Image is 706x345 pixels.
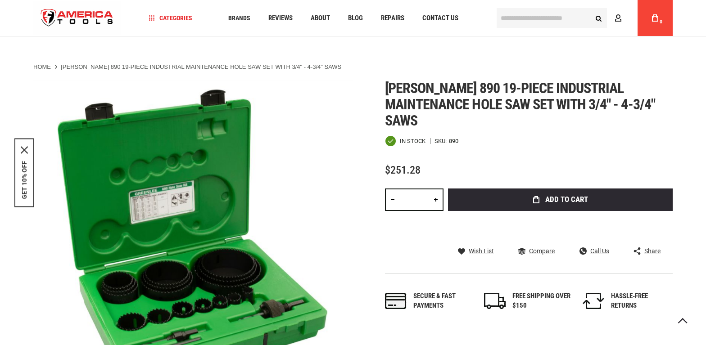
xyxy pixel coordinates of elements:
a: Contact Us [418,12,462,24]
a: Brands [224,12,254,24]
div: Secure & fast payments [413,291,472,311]
span: [PERSON_NAME] 890 19-piece industrial maintenance hole saw set with 3/4" - 4-3/4" saws [385,80,655,129]
button: Add to Cart [448,188,673,211]
a: Categories [145,12,196,24]
svg: close icon [21,146,28,153]
a: store logo [33,1,121,35]
span: Share [644,248,661,254]
img: America Tools [33,1,121,35]
iframe: Secure express checkout frame [446,214,674,240]
button: GET 10% OFF [21,161,28,199]
span: Wish List [469,248,494,254]
span: Blog [348,15,363,22]
a: Repairs [377,12,408,24]
span: Contact Us [422,15,458,22]
div: FREE SHIPPING OVER $150 [512,291,571,311]
a: Blog [344,12,367,24]
span: In stock [400,138,425,144]
span: Add to Cart [545,196,588,203]
button: Close [21,146,28,153]
img: shipping [484,293,506,309]
img: returns [583,293,604,309]
span: Reviews [268,15,293,22]
a: Compare [518,247,555,255]
strong: [PERSON_NAME] 890 19-PIECE INDUSTRIAL MAINTENANCE HOLE SAW SET WITH 3/4" - 4-3/4" SAWS [61,63,341,70]
div: 890 [449,138,458,144]
span: Compare [529,248,555,254]
div: Availability [385,135,425,147]
a: Call Us [579,247,609,255]
div: HASSLE-FREE RETURNS [611,291,670,311]
iframe: LiveChat chat widget [579,317,706,345]
img: payments [385,293,407,309]
span: Categories [149,15,192,21]
a: Home [33,63,51,71]
span: Repairs [381,15,404,22]
span: About [311,15,330,22]
a: Reviews [264,12,297,24]
span: 0 [660,19,662,24]
span: Brands [228,15,250,21]
span: $251.28 [385,164,421,176]
a: About [307,12,334,24]
a: Wish List [458,247,494,255]
strong: SKU [434,138,449,144]
button: Search [590,9,607,27]
span: Call Us [590,248,609,254]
